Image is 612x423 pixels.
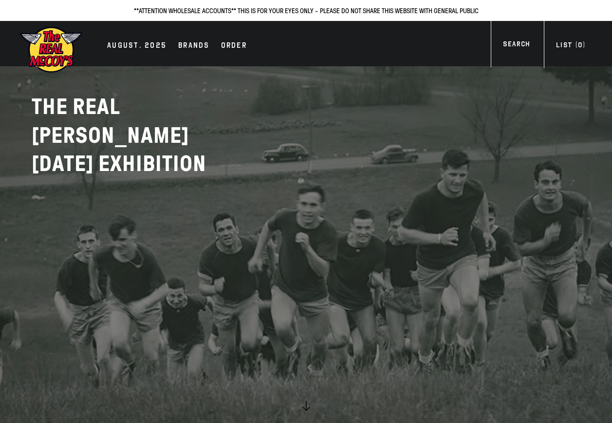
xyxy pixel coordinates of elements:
div: List ( ) [556,40,585,53]
a: List (0) [544,40,597,53]
div: Order [221,39,247,53]
a: Search [491,39,542,52]
img: mccoys-exhibition [19,26,83,74]
p: [DATE] EXHIBITION [32,150,275,178]
div: AUGUST. 2025 [107,39,167,53]
p: **ATTENTION WHOLESALE ACCOUNTS** THIS IS FOR YOUR EYES ONLY - PLEASE DO NOT SHARE THIS WEBSITE WI... [10,5,602,16]
h2: THE REAL [PERSON_NAME] [32,93,275,178]
div: Brands [178,39,209,53]
a: AUGUST. 2025 [102,39,171,53]
span: 0 [578,41,582,49]
a: Order [216,39,252,53]
div: Search [503,39,530,52]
